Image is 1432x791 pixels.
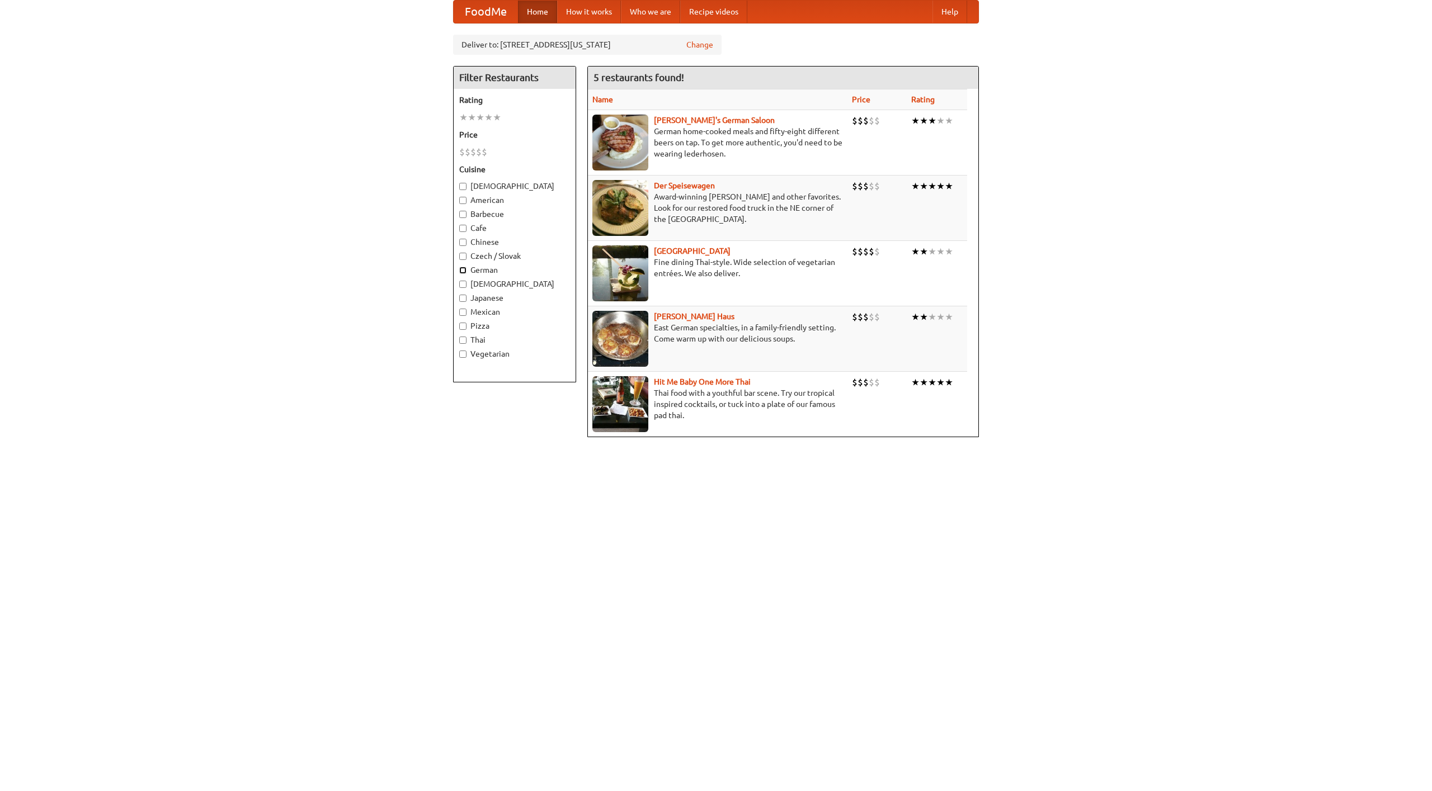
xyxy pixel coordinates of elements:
input: Japanese [459,295,467,302]
label: Vegetarian [459,348,570,359]
input: [DEMOGRAPHIC_DATA] [459,281,467,288]
li: ★ [920,311,928,323]
li: ★ [920,245,928,258]
h5: Cuisine [459,164,570,175]
li: $ [874,376,880,389]
a: [PERSON_NAME]'s German Saloon [654,116,775,125]
li: $ [465,146,470,158]
li: $ [869,245,874,258]
li: $ [459,146,465,158]
li: $ [858,245,863,258]
li: $ [476,146,482,158]
li: ★ [936,245,945,258]
a: [PERSON_NAME] Haus [654,312,734,321]
li: ★ [936,115,945,127]
li: $ [858,376,863,389]
input: Cafe [459,225,467,232]
ng-pluralize: 5 restaurants found! [593,72,684,83]
a: Rating [911,95,935,104]
li: ★ [911,115,920,127]
li: ★ [928,180,936,192]
li: $ [858,311,863,323]
li: ★ [936,180,945,192]
li: $ [482,146,487,158]
li: $ [863,180,869,192]
li: ★ [945,115,953,127]
label: [DEMOGRAPHIC_DATA] [459,181,570,192]
li: ★ [911,376,920,389]
a: Home [518,1,557,23]
a: FoodMe [454,1,518,23]
li: ★ [484,111,493,124]
li: ★ [945,311,953,323]
li: $ [858,180,863,192]
label: Pizza [459,320,570,331]
li: $ [470,146,476,158]
div: Deliver to: [STREET_ADDRESS][US_STATE] [453,35,722,55]
li: ★ [920,376,928,389]
li: ★ [936,311,945,323]
li: ★ [945,180,953,192]
li: $ [852,311,858,323]
input: Thai [459,337,467,344]
a: Recipe videos [680,1,747,23]
a: Help [932,1,967,23]
h4: Filter Restaurants [454,67,576,89]
li: $ [863,245,869,258]
li: $ [874,180,880,192]
h5: Price [459,129,570,140]
li: $ [874,115,880,127]
li: ★ [911,180,920,192]
label: [DEMOGRAPHIC_DATA] [459,278,570,290]
li: $ [852,180,858,192]
input: Barbecue [459,211,467,218]
a: Who we are [621,1,680,23]
p: East German specialties, in a family-friendly setting. Come warm up with our delicious soups. [592,322,843,344]
input: Pizza [459,323,467,330]
li: ★ [920,180,928,192]
p: Award-winning [PERSON_NAME] and other favorites. Look for our restored food truck in the NE corne... [592,191,843,225]
label: American [459,195,570,206]
input: Czech / Slovak [459,253,467,260]
p: Fine dining Thai-style. Wide selection of vegetarian entrées. We also deliver. [592,257,843,279]
input: Vegetarian [459,350,467,358]
li: $ [863,376,869,389]
li: ★ [476,111,484,124]
li: ★ [468,111,476,124]
input: American [459,197,467,204]
label: German [459,264,570,276]
label: Japanese [459,292,570,304]
input: Mexican [459,309,467,316]
li: ★ [936,376,945,389]
img: babythai.jpg [592,376,648,432]
img: satay.jpg [592,245,648,301]
li: ★ [911,245,920,258]
li: $ [869,180,874,192]
label: Czech / Slovak [459,250,570,262]
img: speisewagen.jpg [592,180,648,236]
li: $ [869,376,874,389]
li: $ [869,115,874,127]
a: How it works [557,1,621,23]
label: Thai [459,334,570,345]
li: $ [852,376,858,389]
a: Der Speisewagen [654,181,715,190]
input: Chinese [459,239,467,246]
label: Chinese [459,236,570,248]
li: $ [874,311,880,323]
li: $ [863,311,869,323]
li: ★ [928,245,936,258]
a: [GEOGRAPHIC_DATA] [654,247,731,255]
li: $ [863,115,869,127]
li: $ [858,115,863,127]
li: ★ [945,376,953,389]
label: Barbecue [459,209,570,220]
li: ★ [911,311,920,323]
label: Mexican [459,306,570,318]
p: German home-cooked meals and fifty-eight different beers on tap. To get more authentic, you'd nee... [592,126,843,159]
a: Hit Me Baby One More Thai [654,377,751,386]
